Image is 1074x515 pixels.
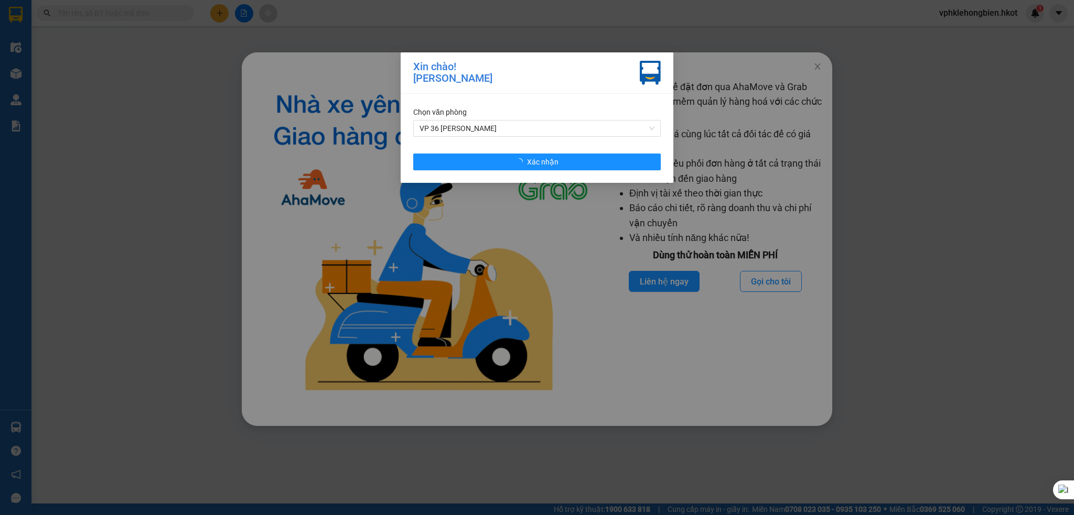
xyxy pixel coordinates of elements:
div: Xin chào! [PERSON_NAME] [413,61,492,85]
span: loading [515,158,527,166]
button: Xác nhận [413,154,661,170]
span: Xác nhận [527,156,559,168]
img: vxr-icon [640,61,661,85]
div: Chọn văn phòng [413,106,661,118]
span: VP 36 Hồng Tiến [420,120,654,136]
